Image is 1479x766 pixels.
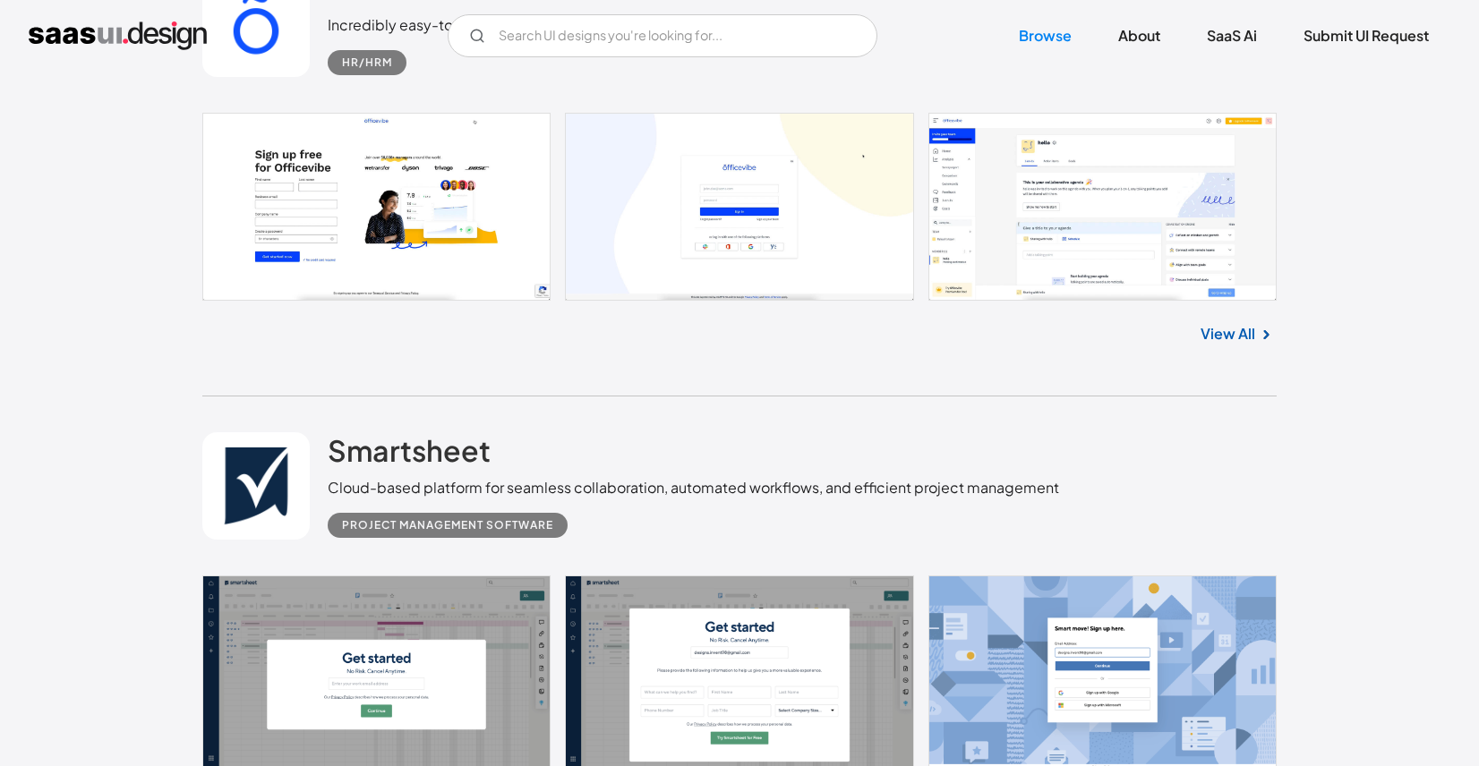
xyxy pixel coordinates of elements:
[328,432,491,468] h2: Smartsheet
[1201,323,1255,345] a: View All
[448,14,877,57] input: Search UI designs you're looking for...
[997,16,1093,55] a: Browse
[328,477,1059,498] div: Cloud-based platform for seamless collaboration, automated workflows, and efficient project manag...
[448,14,877,57] form: Email Form
[1185,16,1278,55] a: SaaS Ai
[342,515,553,536] div: Project Management Software
[328,432,491,477] a: Smartsheet
[1097,16,1182,55] a: About
[1282,16,1450,55] a: Submit UI Request
[29,21,207,50] a: home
